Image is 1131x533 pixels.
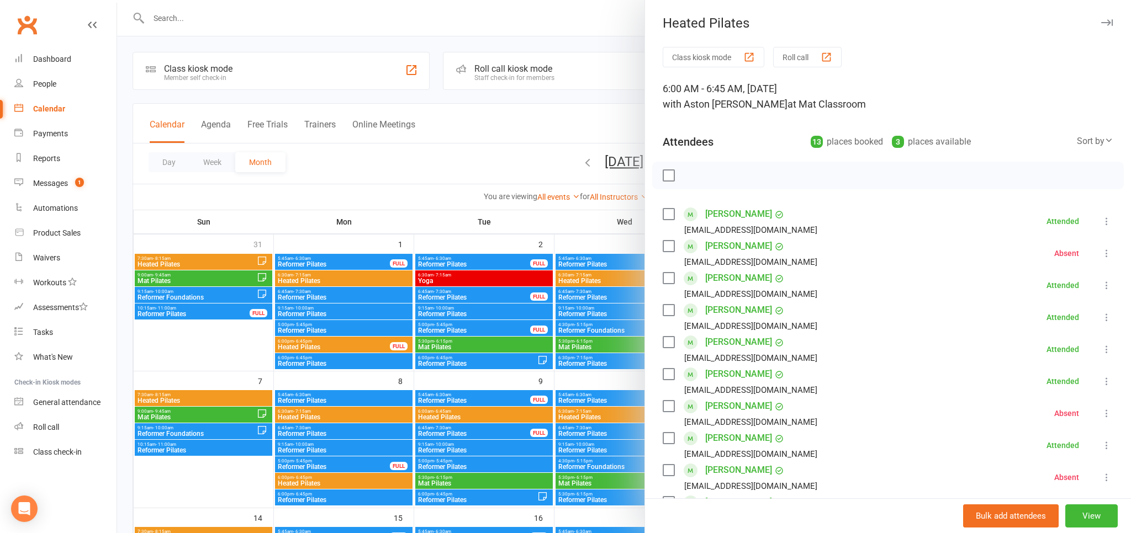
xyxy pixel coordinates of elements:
a: [PERSON_NAME] [705,365,772,383]
a: [PERSON_NAME] [705,429,772,447]
div: Attended [1047,313,1079,321]
div: Roll call [33,423,59,431]
div: Absent [1054,473,1079,481]
div: Assessments [33,303,88,312]
div: Absent [1054,249,1079,257]
div: Sort by [1077,134,1113,148]
a: Automations [14,196,117,221]
div: Messages [33,179,68,188]
a: [PERSON_NAME] [705,461,772,479]
div: General attendance [33,398,101,407]
div: Absent [1054,409,1079,417]
a: Clubworx [13,11,41,39]
a: What's New [14,345,117,370]
div: [EMAIL_ADDRESS][DOMAIN_NAME] [684,223,817,237]
div: [EMAIL_ADDRESS][DOMAIN_NAME] [684,351,817,365]
div: What's New [33,353,73,361]
button: Class kiosk mode [663,47,764,67]
a: Reports [14,146,117,171]
div: Class check-in [33,447,82,456]
div: places available [892,134,971,150]
div: Open Intercom Messenger [11,495,38,522]
div: Attended [1047,281,1079,289]
a: Tasks [14,320,117,345]
a: [PERSON_NAME] [705,301,772,319]
div: Workouts [33,278,66,287]
div: Attendees [663,134,714,150]
a: Workouts [14,270,117,295]
div: Tasks [33,328,53,337]
a: Class kiosk mode [14,440,117,465]
a: [PERSON_NAME] [705,237,772,255]
a: [PERSON_NAME] [705,493,772,511]
div: Calendar [33,104,65,113]
div: 3 [892,136,904,148]
a: [PERSON_NAME] [705,333,772,351]
a: [PERSON_NAME] [705,397,772,415]
div: [EMAIL_ADDRESS][DOMAIN_NAME] [684,255,817,269]
div: [EMAIL_ADDRESS][DOMAIN_NAME] [684,383,817,397]
div: Attended [1047,377,1079,385]
div: Heated Pilates [645,15,1131,31]
div: 13 [811,136,823,148]
span: with Aston [PERSON_NAME] [663,98,788,110]
a: Assessments [14,295,117,320]
a: Calendar [14,97,117,121]
button: Bulk add attendees [963,504,1059,527]
div: 6:00 AM - 6:45 AM, [DATE] [663,81,1113,112]
a: Roll call [14,415,117,440]
div: [EMAIL_ADDRESS][DOMAIN_NAME] [684,447,817,461]
a: Payments [14,121,117,146]
div: Dashboard [33,55,71,63]
div: Product Sales [33,228,81,237]
div: Attended [1047,345,1079,353]
a: General attendance kiosk mode [14,390,117,415]
span: 1 [75,178,84,187]
div: Payments [33,129,68,138]
a: Dashboard [14,47,117,72]
div: [EMAIL_ADDRESS][DOMAIN_NAME] [684,319,817,333]
a: Product Sales [14,221,117,246]
a: People [14,72,117,97]
div: Waivers [33,253,60,262]
div: places booked [811,134,883,150]
div: Attended [1047,441,1079,449]
div: Reports [33,154,60,163]
a: Messages 1 [14,171,117,196]
div: Attended [1047,217,1079,225]
div: [EMAIL_ADDRESS][DOMAIN_NAME] [684,479,817,493]
button: Roll call [773,47,842,67]
a: [PERSON_NAME] [705,205,772,223]
div: Automations [33,204,78,212]
span: at Mat Classroom [788,98,866,110]
a: Waivers [14,246,117,270]
div: [EMAIL_ADDRESS][DOMAIN_NAME] [684,415,817,429]
div: [EMAIL_ADDRESS][DOMAIN_NAME] [684,287,817,301]
div: People [33,79,56,88]
button: View [1065,504,1118,527]
a: [PERSON_NAME] [705,269,772,287]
